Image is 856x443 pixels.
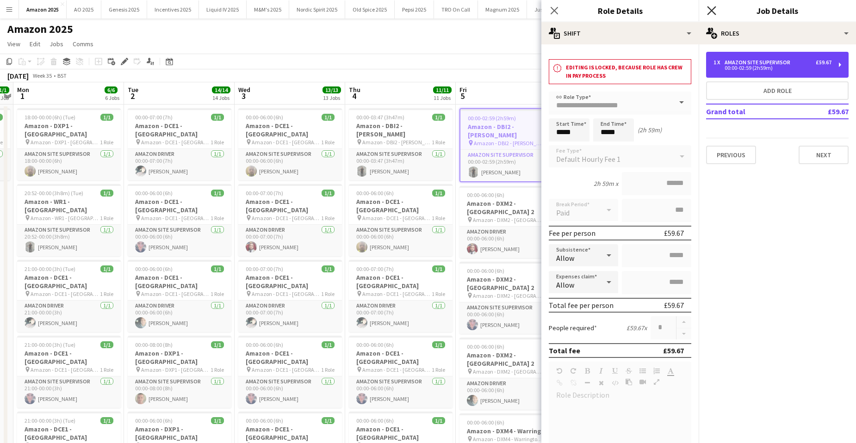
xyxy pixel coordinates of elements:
[432,114,445,121] span: 1/1
[349,149,453,180] app-card-role: Amazon Site Supervisor1/100:00-03:47 (3h47m)[PERSON_NAME]
[57,72,67,79] div: BST
[25,265,75,272] span: 21:00-00:00 (3h) (Tue)
[237,91,250,101] span: 3
[549,324,597,332] label: People required
[128,197,231,214] h3: Amazon - DCE1 - [GEOGRAPHIC_DATA]
[322,265,335,272] span: 1/1
[322,114,335,121] span: 1/1
[474,140,541,147] span: Amazon - DBI2 - [PERSON_NAME]
[238,301,342,332] app-card-role: Amazon Driver1/100:00-07:00 (7h)[PERSON_NAME]
[26,38,44,50] a: Edit
[17,86,29,94] span: Mon
[459,108,563,182] app-job-card: 00:00-02:59 (2h59m)1/1Amazon - DBI2 - [PERSON_NAME] Amazon - DBI2 - [PERSON_NAME]1 RoleAmazon Sit...
[25,341,75,348] span: 21:00-00:00 (3h) (Tue)
[556,280,574,289] span: Allow
[349,225,453,256] app-card-role: Amazon Site Supervisor1/100:00-06:00 (6h)[PERSON_NAME]
[211,290,224,297] span: 1 Role
[211,366,224,373] span: 1 Role
[100,265,113,272] span: 1/1
[664,301,684,310] div: £59.67
[459,338,563,410] app-job-card: 00:00-06:00 (6h)1/1Amazon - DXM2 - [GEOGRAPHIC_DATA] 2 Amazon - DXM2 - [GEOGRAPHIC_DATA] 21 RoleA...
[349,376,453,408] app-card-role: Amazon Site Supervisor1/100:00-06:00 (6h)[PERSON_NAME]
[349,273,453,290] h3: Amazon - DCE1 - [GEOGRAPHIC_DATA]
[356,114,404,121] span: 00:00-03:47 (3h47m)
[349,197,453,214] h3: Amazon - DCE1 - [GEOGRAPHIC_DATA]
[349,108,453,180] div: 00:00-03:47 (3h47m)1/1Amazon - DBI2 - [PERSON_NAME] Amazon - DBI2 - [PERSON_NAME]1 RoleAmazon Sit...
[362,290,432,297] span: Amazon - DCE1 - [GEOGRAPHIC_DATA]
[128,225,231,256] app-card-role: Amazon Site Supervisor1/100:00-06:00 (6h)[PERSON_NAME]
[19,0,67,18] button: Amazon 2025
[238,184,342,256] app-job-card: 00:00-07:00 (7h)1/1Amazon - DCE1 - [GEOGRAPHIC_DATA] Amazon - DCE1 - [GEOGRAPHIC_DATA]1 RoleAmazo...
[147,0,199,18] button: Incentives 2025
[289,0,345,18] button: Nordic Spirit 2025
[713,66,831,70] div: 00:00-02:59 (2h59m)
[356,190,394,197] span: 00:00-06:00 (6h)
[238,376,342,408] app-card-role: Amazon Site Supervisor1/100:00-06:00 (6h)[PERSON_NAME]
[17,108,121,180] div: 18:00-00:00 (6h) (Tue)1/1Amazon - DXP1 - [GEOGRAPHIC_DATA] Amazon - DXP1 - [GEOGRAPHIC_DATA]1 Rol...
[473,216,542,223] span: Amazon - DXM2 - [GEOGRAPHIC_DATA] 2
[246,114,283,121] span: 00:00-06:00 (6h)
[349,184,453,256] div: 00:00-06:00 (6h)1/1Amazon - DCE1 - [GEOGRAPHIC_DATA] Amazon - DCE1 - [GEOGRAPHIC_DATA]1 RoleAmazo...
[362,215,432,221] span: Amazon - DCE1 - [GEOGRAPHIC_DATA]
[349,86,360,94] span: Thu
[141,366,211,373] span: Amazon - DXP1 - [GEOGRAPHIC_DATA]
[468,115,516,122] span: 00:00-02:59 (2h59m)
[128,425,231,442] h3: Amazon - DXP1 - [GEOGRAPHIC_DATA]
[459,302,563,334] app-card-role: Amazon Site Supervisor1/100:00-06:00 (6h)[PERSON_NAME]
[211,215,224,221] span: 1 Role
[706,104,799,119] td: Grand total
[211,190,224,197] span: 1/1
[128,336,231,408] div: 00:00-08:00 (8h)1/1Amazon - DXP1 - [GEOGRAPHIC_DATA] Amazon - DXP1 - [GEOGRAPHIC_DATA]1 RoleAmazo...
[713,59,725,66] div: 1 x
[323,94,341,101] div: 13 Jobs
[799,146,849,164] button: Next
[527,0,573,18] button: Just Eat 2025
[17,301,121,332] app-card-role: Amazon Driver1/121:00-00:00 (3h)[PERSON_NAME]
[699,5,856,17] h3: Job Details
[105,86,118,93] span: 6/6
[356,341,394,348] span: 00:00-06:00 (6h)
[17,273,121,290] h3: Amazon - DCE1 - [GEOGRAPHIC_DATA]
[816,59,831,66] div: £59.67
[25,114,75,121] span: 18:00-00:00 (6h) (Tue)
[458,91,467,101] span: 5
[473,292,542,299] span: Amazon - DXM2 - [GEOGRAPHIC_DATA] 2
[100,114,113,121] span: 1/1
[67,0,101,18] button: AO 2025
[128,260,231,332] app-job-card: 00:00-06:00 (6h)1/1Amazon - DCE1 - [GEOGRAPHIC_DATA] Amazon - DCE1 - [GEOGRAPHIC_DATA]1 RoleAmazo...
[349,425,453,442] h3: Amazon - DCE1 - [GEOGRAPHIC_DATA]
[356,265,394,272] span: 00:00-07:00 (7h)
[433,86,452,93] span: 11/11
[459,262,563,334] app-job-card: 00:00-06:00 (6h)1/1Amazon - DXM2 - [GEOGRAPHIC_DATA] 2 Amazon - DXM2 - [GEOGRAPHIC_DATA] 21 RoleA...
[349,336,453,408] app-job-card: 00:00-06:00 (6h)1/1Amazon - DCE1 - [GEOGRAPHIC_DATA] Amazon - DCE1 - [GEOGRAPHIC_DATA]1 RoleAmazo...
[432,139,445,146] span: 1 Role
[246,265,283,272] span: 00:00-07:00 (7h)
[212,94,230,101] div: 14 Jobs
[467,343,504,350] span: 00:00-06:00 (6h)
[128,108,231,180] app-job-card: 00:00-07:00 (7h)1/1Amazon - DCE1 - [GEOGRAPHIC_DATA] Amazon - DCE1 - [GEOGRAPHIC_DATA]1 RoleAmazo...
[128,184,231,256] div: 00:00-06:00 (6h)1/1Amazon - DCE1 - [GEOGRAPHIC_DATA] Amazon - DCE1 - [GEOGRAPHIC_DATA]1 RoleAmazo...
[212,86,230,93] span: 14/14
[238,425,342,442] h3: Amazon - DCE1 - [GEOGRAPHIC_DATA]
[395,0,434,18] button: Pepsi 2025
[252,215,321,221] span: Amazon - DCE1 - [GEOGRAPHIC_DATA]
[432,341,445,348] span: 1/1
[459,199,563,216] h3: Amazon - DXM2 - [GEOGRAPHIC_DATA] 2
[432,290,445,297] span: 1 Role
[17,336,121,408] app-job-card: 21:00-00:00 (3h) (Tue)1/1Amazon - DCE1 - [GEOGRAPHIC_DATA] Amazon - DCE1 - [GEOGRAPHIC_DATA]1 Rol...
[432,366,445,373] span: 1 Role
[238,336,342,408] app-job-card: 00:00-06:00 (6h)1/1Amazon - DCE1 - [GEOGRAPHIC_DATA] Amazon - DCE1 - [GEOGRAPHIC_DATA]1 RoleAmazo...
[459,275,563,292] h3: Amazon - DXM2 - [GEOGRAPHIC_DATA] 2
[638,126,662,134] div: (2h 59m)
[322,417,335,424] span: 1/1
[25,417,75,424] span: 21:00-00:00 (3h) (Tue)
[238,197,342,214] h3: Amazon - DCE1 - [GEOGRAPHIC_DATA]
[556,253,574,263] span: Allow
[467,419,504,426] span: 00:00-06:00 (6h)
[362,366,432,373] span: Amazon - DCE1 - [GEOGRAPHIC_DATA]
